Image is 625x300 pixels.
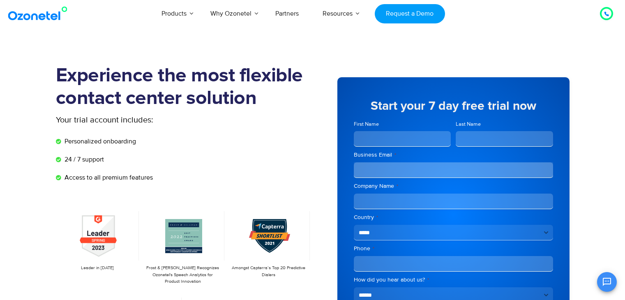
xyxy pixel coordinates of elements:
[62,155,104,164] span: 24 / 7 support
[597,272,617,292] button: Open chat
[375,4,445,23] a: Request a Demo
[56,65,313,110] h1: Experience the most flexible contact center solution
[60,265,135,272] p: Leader in [DATE]
[354,245,553,253] label: Phone
[456,120,553,128] label: Last Name
[62,136,136,146] span: Personalized onboarding
[354,100,553,112] h5: Start your 7 day free trial now
[354,276,553,284] label: How did you hear about us?
[354,213,553,222] label: Country
[354,182,553,190] label: Company Name
[354,151,553,159] label: Business Email
[62,173,153,182] span: Access to all premium features
[56,114,251,126] p: Your trial account includes:
[354,120,451,128] label: First Name
[145,265,220,285] p: Frost & [PERSON_NAME] Recognizes Ozonetel's Speech Analytics for Product Innovation
[231,265,306,278] p: Amongst Capterra’s Top 20 Predictive Dialers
